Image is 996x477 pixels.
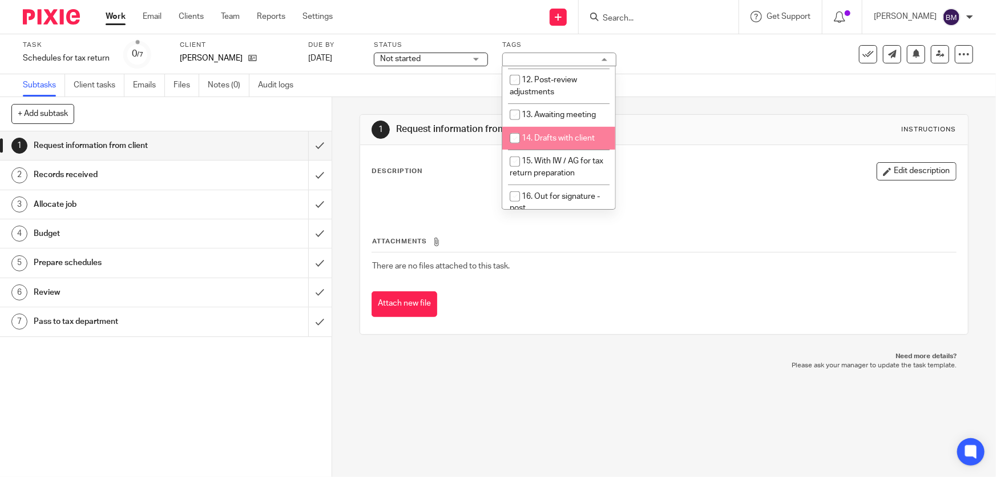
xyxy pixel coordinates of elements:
[257,11,285,22] a: Reports
[11,167,27,183] div: 2
[371,352,957,361] p: Need more details?
[11,314,27,330] div: 7
[510,193,600,213] span: 16. Out for signature - post
[372,238,427,244] span: Attachments
[143,11,162,22] a: Email
[34,137,209,154] h1: Request information from client
[34,166,209,183] h1: Records received
[23,9,80,25] img: Pixie
[767,13,810,21] span: Get Support
[522,111,596,119] span: 13. Awaiting meeting
[34,284,209,301] h1: Review
[11,138,27,154] div: 1
[510,157,603,177] span: 15. With IW / AG for tax return preparation
[23,53,110,64] div: Schedules for tax return
[11,104,74,123] button: + Add subtask
[11,197,27,213] div: 3
[372,167,422,176] p: Description
[303,11,333,22] a: Settings
[11,284,27,300] div: 6
[132,47,143,61] div: 0
[179,11,204,22] a: Clients
[902,125,957,134] div: Instructions
[137,51,143,58] small: /7
[874,11,937,22] p: [PERSON_NAME]
[11,255,27,271] div: 5
[602,14,704,24] input: Search
[74,74,124,97] a: Client tasks
[372,291,437,317] button: Attach new file
[522,134,595,142] span: 14. Drafts with client
[510,76,577,96] span: 12. Post-review adjustments
[877,162,957,181] button: Edit description
[396,123,688,135] h1: Request information from client
[180,53,243,64] p: [PERSON_NAME]
[221,11,240,22] a: Team
[371,361,957,370] p: Please ask your manager to update the task template.
[380,55,421,63] span: Not started
[374,41,488,50] label: Status
[34,225,209,242] h1: Budget
[372,262,510,270] span: There are no files attached to this task.
[502,41,616,50] label: Tags
[34,196,209,213] h1: Allocate job
[133,74,165,97] a: Emails
[23,74,65,97] a: Subtasks
[180,41,294,50] label: Client
[942,8,961,26] img: svg%3E
[372,121,390,139] div: 1
[11,226,27,242] div: 4
[308,54,332,62] span: [DATE]
[258,74,302,97] a: Audit logs
[106,11,126,22] a: Work
[34,313,209,330] h1: Pass to tax department
[23,41,110,50] label: Task
[208,74,249,97] a: Notes (0)
[308,41,360,50] label: Due by
[174,74,199,97] a: Files
[34,254,209,271] h1: Prepare schedules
